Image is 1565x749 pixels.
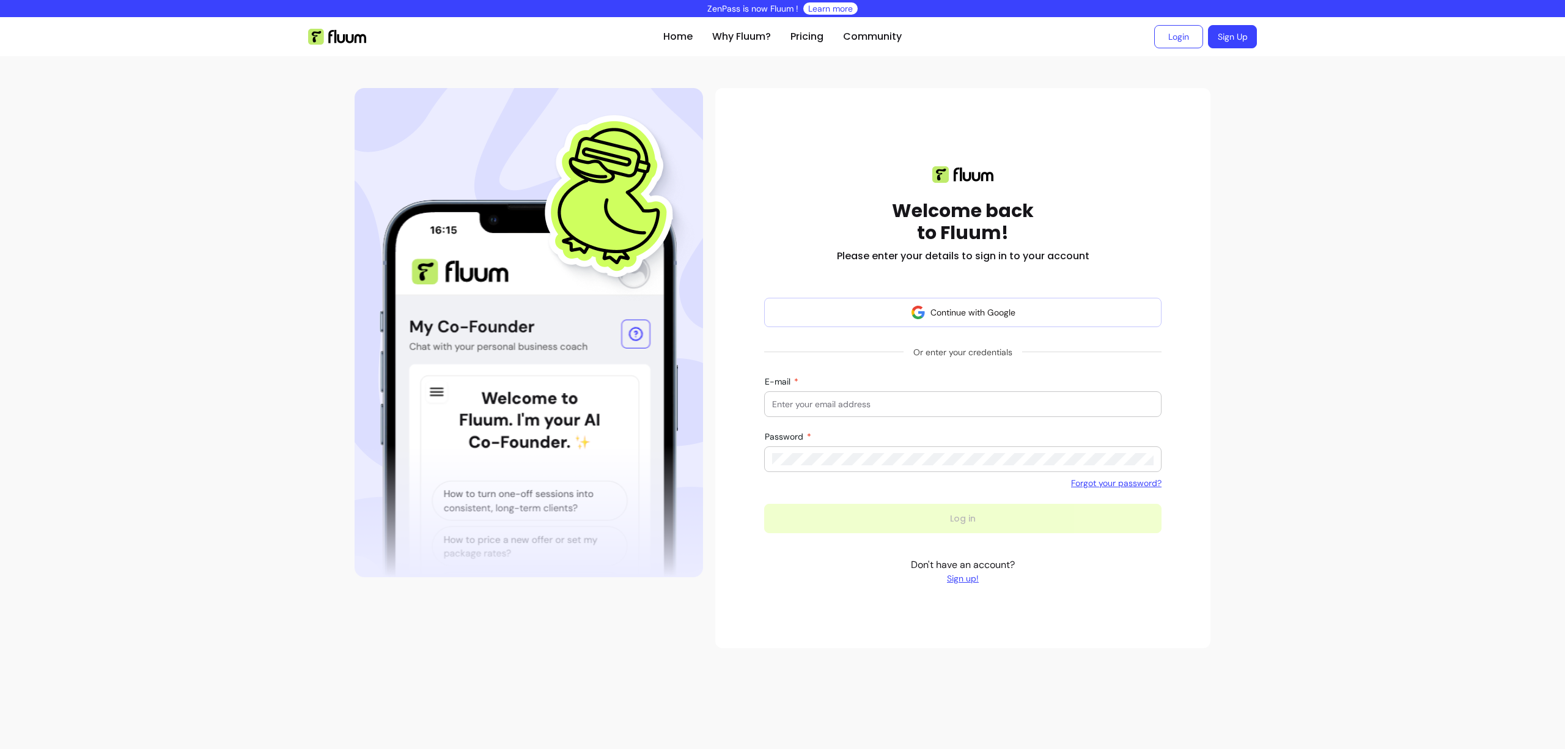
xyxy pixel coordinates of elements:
[911,305,926,320] img: avatar
[707,2,798,15] p: ZenPass is now Fluum !
[790,29,823,44] a: Pricing
[843,29,902,44] a: Community
[904,341,1022,363] span: Or enter your credentials
[1071,477,1162,489] a: Forgot your password?
[764,298,1162,327] button: Continue with Google
[1208,25,1257,48] a: Sign Up
[932,166,993,183] img: Fluum logo
[712,29,771,44] a: Why Fluum?
[808,2,853,15] a: Learn more
[765,376,793,387] span: E-mail
[1154,25,1203,48] a: Login
[892,200,1034,244] h1: Welcome back to Fluum!
[911,572,1015,585] a: Sign up!
[837,249,1089,264] h2: Please enter your details to sign in to your account
[772,398,1154,410] input: E-mail
[765,431,806,442] span: Password
[772,453,1154,465] input: Password
[911,558,1015,585] p: Don't have an account?
[308,29,366,45] img: Fluum Logo
[663,29,693,44] a: Home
